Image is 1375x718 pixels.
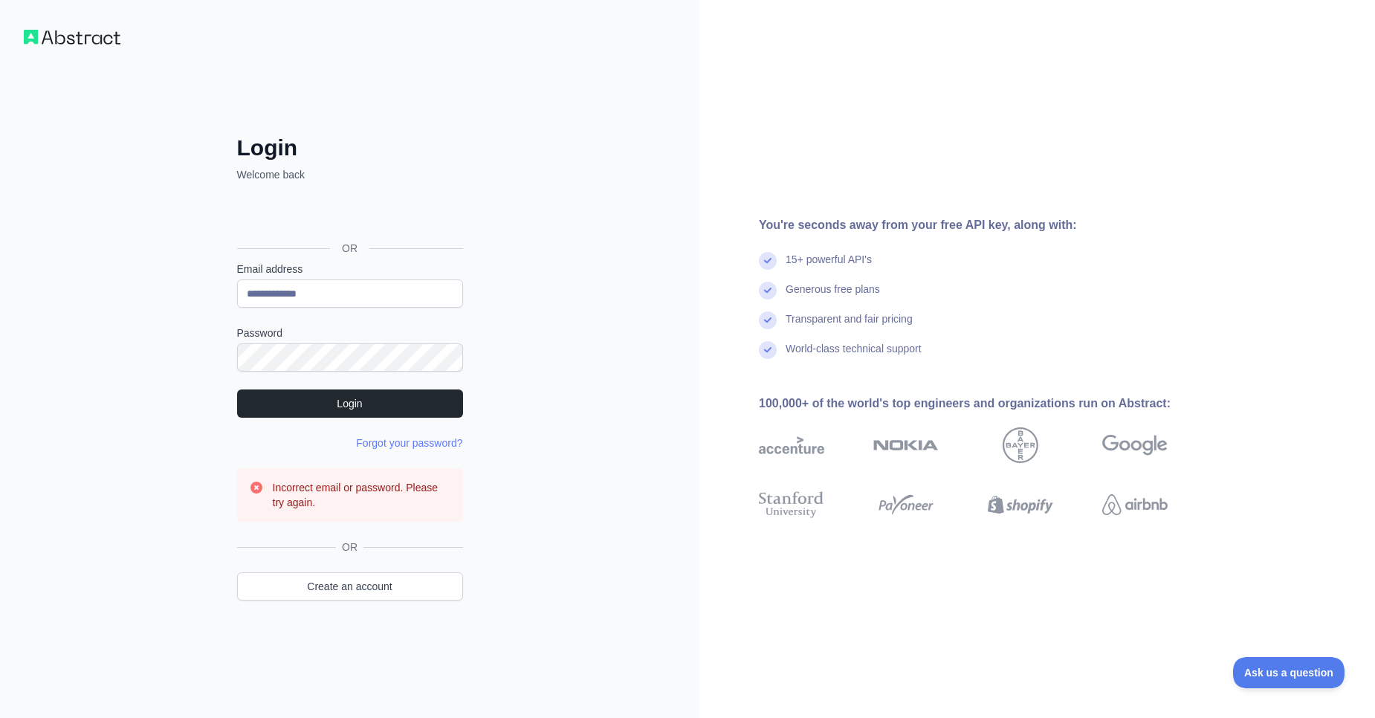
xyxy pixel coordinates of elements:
a: Forgot your password? [356,437,462,449]
img: Workflow [24,30,120,45]
button: Login [237,389,463,418]
img: google [1102,427,1168,463]
img: payoneer [873,488,939,521]
img: nokia [873,427,939,463]
iframe: Sign in with Google Button [230,198,467,231]
img: stanford university [759,488,824,521]
img: accenture [759,427,824,463]
img: check mark [759,341,777,359]
div: Transparent and fair pricing [786,311,913,341]
img: airbnb [1102,488,1168,521]
p: Welcome back [237,167,463,182]
span: OR [336,540,363,554]
div: World-class technical support [786,341,922,371]
span: OR [330,241,369,256]
img: check mark [759,282,777,300]
h3: Incorrect email or password. Please try again. [273,480,451,510]
iframe: Toggle Customer Support [1233,657,1345,688]
a: Create an account [237,572,463,601]
div: You're seconds away from your free API key, along with: [759,216,1215,234]
div: 100,000+ of the world's top engineers and organizations run on Abstract: [759,395,1215,413]
label: Email address [237,262,463,276]
img: check mark [759,252,777,270]
div: Generous free plans [786,282,880,311]
img: bayer [1003,427,1038,463]
img: check mark [759,311,777,329]
img: shopify [988,488,1053,521]
div: 15+ powerful API's [786,252,872,282]
h2: Login [237,135,463,161]
label: Password [237,326,463,340]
